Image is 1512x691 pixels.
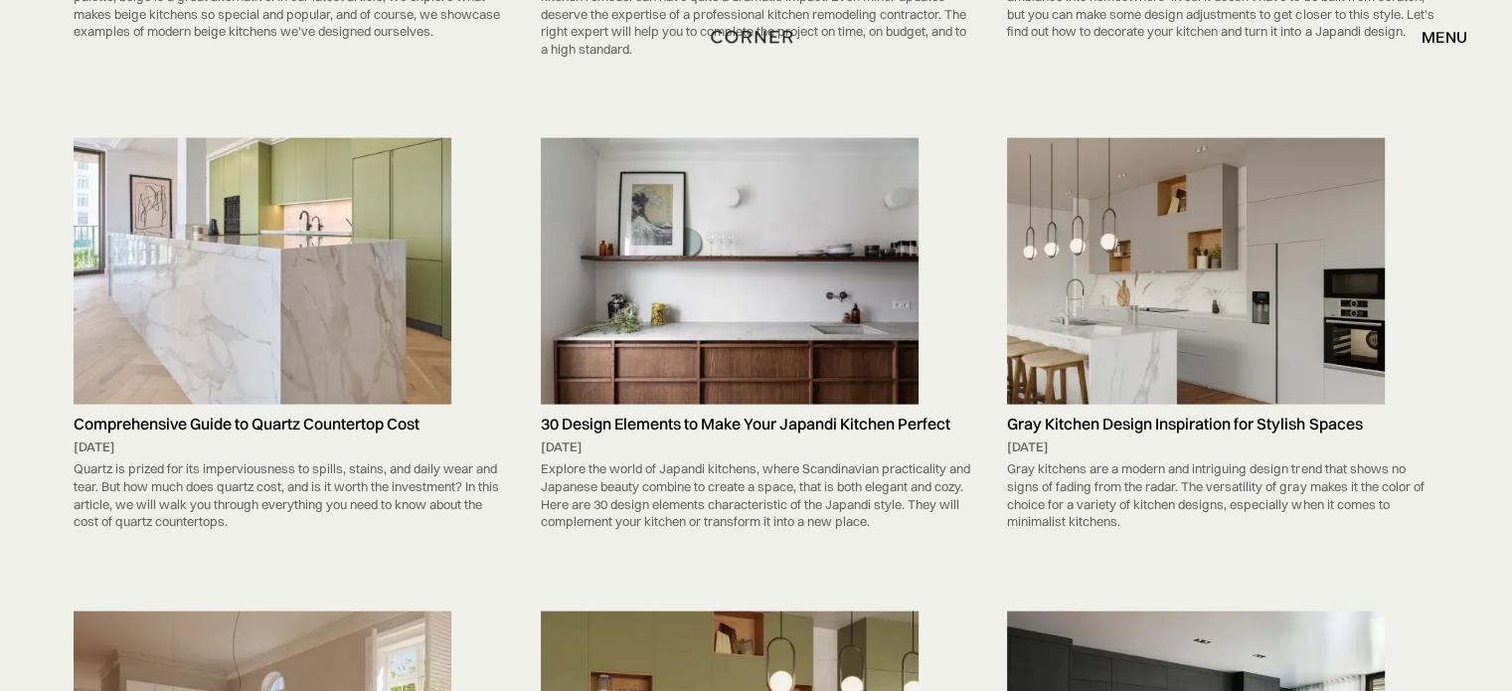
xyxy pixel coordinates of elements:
div: Quartz is prized for its imperviousness to spills, stains, and daily wear and tear. But how much ... [74,455,505,535]
h5: 30 Design Elements to Make Your Japandi Kitchen Perfect [541,415,972,433]
a: Comprehensive Guide to Quartz Countertop Cost[DATE]Quartz is prized for its imperviousness to spi... [64,138,515,535]
a: Gray Kitchen Design Inspiration for Stylish Spaces[DATE]Gray kitchens are a modern and intriguing... [997,138,1448,535]
div: Gray kitchens are a modern and intriguing design trend that shows no signs of fading from the rad... [1007,455,1438,535]
div: [DATE] [74,438,505,456]
div: [DATE] [1007,438,1438,456]
a: home [704,24,807,50]
div: menu [1402,20,1467,54]
div: [DATE] [541,438,972,456]
h5: Comprehensive Guide to Quartz Countertop Cost [74,415,505,433]
h5: Gray Kitchen Design Inspiration for Stylish Spaces [1007,415,1438,433]
div: Explore the world of Japandi kitchens, where Scandinavian practicality and Japanese beauty combin... [541,455,972,535]
div: menu [1422,29,1467,45]
a: 30 Design Elements to Make Your Japandi Kitchen Perfect[DATE]Explore the world of Japandi kitchen... [531,138,982,535]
